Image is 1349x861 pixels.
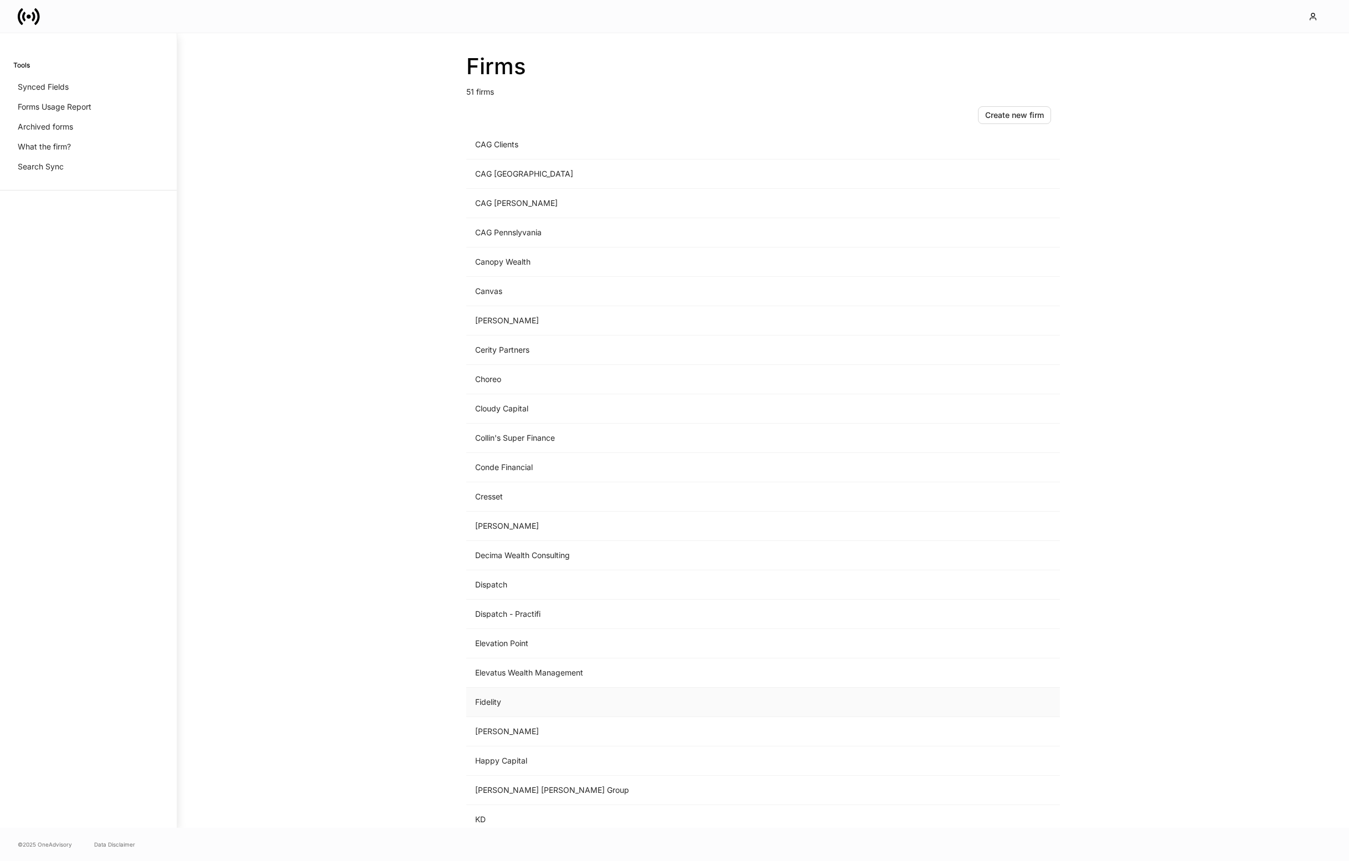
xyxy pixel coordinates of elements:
[466,336,876,365] td: Cerity Partners
[13,137,163,157] a: What the firm?
[18,101,91,112] p: Forms Usage Report
[94,840,135,849] a: Data Disclaimer
[466,218,876,248] td: CAG Pennslyvania
[978,106,1051,124] button: Create new firm
[466,482,876,512] td: Cresset
[13,117,163,137] a: Archived forms
[466,159,876,189] td: CAG [GEOGRAPHIC_DATA]
[466,130,876,159] td: CAG Clients
[466,277,876,306] td: Canvas
[466,629,876,658] td: Elevation Point
[18,161,64,172] p: Search Sync
[466,717,876,746] td: [PERSON_NAME]
[18,121,73,132] p: Archived forms
[466,189,876,218] td: CAG [PERSON_NAME]
[466,776,876,805] td: [PERSON_NAME] [PERSON_NAME] Group
[13,97,163,117] a: Forms Usage Report
[466,746,876,776] td: Happy Capital
[18,141,71,152] p: What the firm?
[466,453,876,482] td: Conde Financial
[466,512,876,541] td: [PERSON_NAME]
[466,394,876,424] td: Cloudy Capital
[466,306,876,336] td: [PERSON_NAME]
[466,424,876,453] td: Collin's Super Finance
[466,688,876,717] td: Fidelity
[466,365,876,394] td: Choreo
[466,248,876,277] td: Canopy Wealth
[985,111,1044,119] div: Create new firm
[13,157,163,177] a: Search Sync
[466,600,876,629] td: Dispatch - Practifi
[13,60,30,70] h6: Tools
[466,541,876,570] td: Decima Wealth Consulting
[466,80,1060,97] p: 51 firms
[466,570,876,600] td: Dispatch
[18,840,72,849] span: © 2025 OneAdvisory
[466,658,876,688] td: Elevatus Wealth Management
[466,805,876,834] td: KD
[466,53,1060,80] h2: Firms
[18,81,69,92] p: Synced Fields
[13,77,163,97] a: Synced Fields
